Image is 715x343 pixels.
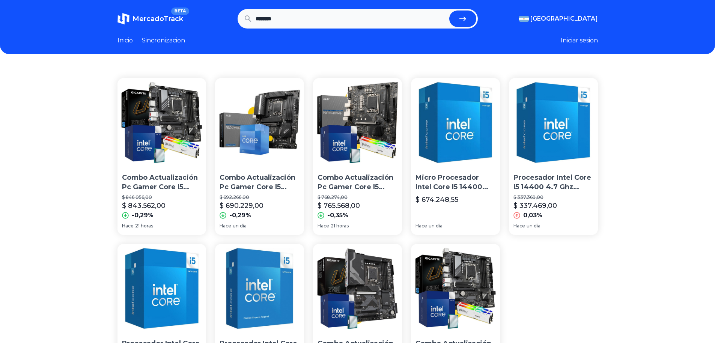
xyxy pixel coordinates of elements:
a: Procesador Intel Core I5 14400 4.7 Ghz Raptor Lake 1700 14gProcesador Intel Core I5 14400 4.7 Ghz... [509,78,598,235]
span: Hace [122,223,134,229]
span: Hace [513,223,525,229]
a: Micro Procesador Intel Core I5 14400 4.7ghz 6 Cores 14va GenMicro Procesador Intel Core I5 14400 ... [411,78,500,235]
p: $ 768.274,00 [318,194,397,200]
p: -0,35% [327,211,348,220]
button: Iniciar sesion [561,36,598,45]
p: $ 765.568,00 [318,200,360,211]
span: 21 horas [135,223,153,229]
img: Combo Actualización Pc Gamer Core I5 14400 H610 Ddr5 16gb [313,78,402,167]
img: Procesador Intel Core I5 14400 S1700 4.7ghz Ddr4 Ddr5 14va [215,244,304,333]
p: $ 337.469,00 [513,200,557,211]
span: un día [429,223,443,229]
img: Procesador Intel Core I5 14400 4.7 Ghz Raptor Lake 1700 14g [117,244,206,333]
p: Procesador Intel Core I5 14400 4.7 Ghz Raptor Lake 1700 14g [513,173,593,192]
a: Combo Actualización Pc Gamer Core I5 14400 B760 Ddr5 16gbCombo Actualización Pc Gamer Core I5 144... [117,78,206,235]
a: MercadoTrackBETA [117,13,183,25]
p: $ 337.369,00 [513,194,593,200]
p: Combo Actualización Pc Gamer Core I5 14400 B760 Ddr5 16gb [122,173,202,192]
a: Combo Actualización Pc Gamer Core I5 14400 H610 Ddr5 16gbCombo Actualización Pc Gamer Core I5 144... [313,78,402,235]
span: [GEOGRAPHIC_DATA] [530,14,598,23]
span: un día [527,223,540,229]
p: Combo Actualización Pc Gamer Core I5 14400 H610 Ddr5 16gb [318,173,397,192]
img: Combo Actualización Pc Gamer Core I5 14400 B760 Ddr5 16gb [117,78,206,167]
span: Hace [220,223,231,229]
span: MercadoTrack [132,15,183,23]
img: Procesador Intel Core I5 14400 4.7 Ghz Raptor Lake 1700 14g [509,78,598,167]
img: Micro Procesador Intel Core I5 14400 4.7ghz 6 Cores 14va Gen [411,78,500,167]
p: $ 674.248,55 [415,194,458,205]
p: -0,29% [132,211,154,220]
p: 0,03% [523,211,542,220]
p: Combo Actualización Pc Gamer Core I5 14400 B760 16gb Ddr5 [220,173,300,192]
img: MercadoTrack [117,13,129,25]
p: -0,29% [229,211,251,220]
span: Hace [318,223,329,229]
p: Micro Procesador Intel Core I5 14400 4.7ghz 6 Cores 14va Gen [415,173,495,192]
p: $ 846.056,00 [122,194,202,200]
span: un día [233,223,247,229]
p: $ 692.266,00 [220,194,300,200]
img: Argentina [519,16,529,22]
img: Combo Actualización Pc Gamer Core I5 14400 B760 32gb Ddr5 [411,244,500,333]
img: Combo Actualización Pc Gamer Core I5 14400 B760 16gb Ddr5 [215,78,304,167]
a: Combo Actualización Pc Gamer Core I5 14400 B760 16gb Ddr5Combo Actualización Pc Gamer Core I5 144... [215,78,304,235]
p: $ 690.229,00 [220,200,263,211]
a: Inicio [117,36,133,45]
span: 21 horas [331,223,349,229]
span: BETA [171,8,189,15]
span: Hace [415,223,427,229]
p: $ 843.562,00 [122,200,166,211]
img: Combo Actualización Pc Gamer Intel Core I5 14400 Ddr5 Z790!! [313,244,402,333]
button: [GEOGRAPHIC_DATA] [519,14,598,23]
a: Sincronizacion [142,36,185,45]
